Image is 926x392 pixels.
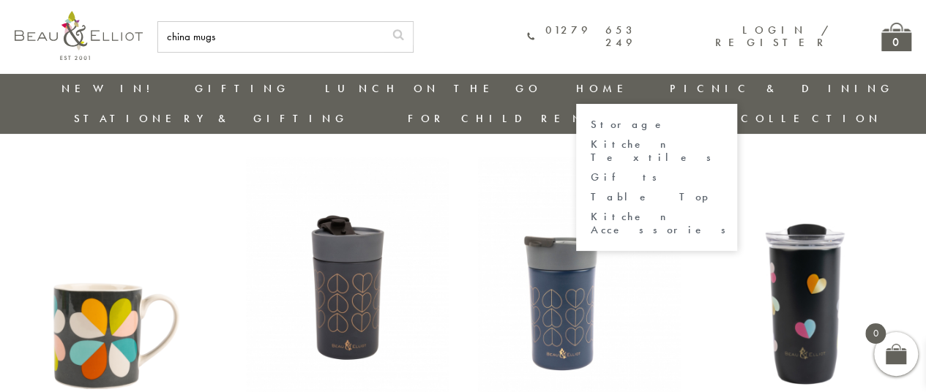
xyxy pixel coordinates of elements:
a: 01279 653 249 [527,24,636,50]
a: Shop by collection [645,111,881,126]
a: For Children [408,111,586,126]
a: Lunch On The Go [324,81,541,96]
input: SEARCH [158,22,384,52]
a: Gifting [195,81,290,96]
a: Kitchen Textiles [591,138,722,164]
a: New in! [61,81,160,96]
a: Picnic & Dining [670,81,894,96]
a: Gifts [591,171,722,184]
a: Stationery & Gifting [74,111,348,126]
span: 0 [865,323,886,344]
a: Home [576,81,635,96]
a: Table Top [591,191,722,203]
a: Login / Register [715,23,830,50]
a: Storage [591,118,722,131]
a: Kitchen Accessories [591,211,722,236]
img: logo [15,11,143,60]
a: 0 [881,23,911,51]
